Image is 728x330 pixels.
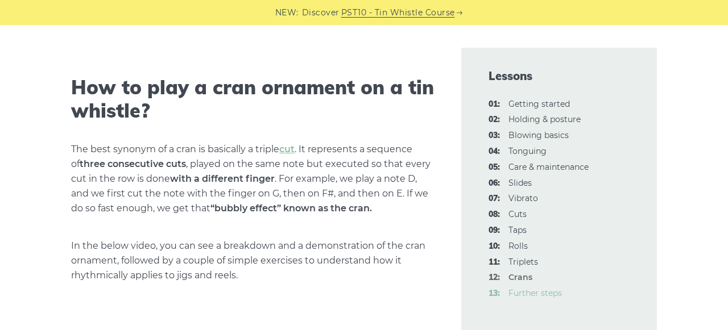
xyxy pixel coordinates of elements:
span: 01: [489,98,500,111]
a: 09:Taps [508,225,527,235]
a: 01:Getting started [508,99,570,109]
a: PST10 - Tin Whistle Course [341,6,455,19]
span: 04: [489,145,500,158]
a: 02:Holding & posture [508,114,581,124]
h2: How to play a cran ornament on a tin whistle? [71,76,434,123]
a: cut [279,144,295,154]
span: 11: [489,256,500,269]
span: 10: [489,240,500,253]
a: 11:Triplets [508,257,538,267]
span: 07: [489,192,500,206]
a: 06:Slides [508,178,532,188]
a: 10:Rolls [508,241,528,251]
a: 08:Cuts [508,209,527,219]
span: 08: [489,208,500,222]
a: 03:Blowing basics [508,130,569,140]
span: NEW: [275,6,299,19]
span: 12: [489,271,500,285]
span: 05: [489,161,500,174]
span: Discover [302,6,340,19]
strong: with a different finger [170,173,275,184]
strong: three consecutive cuts [80,158,186,169]
strong: Crans [508,272,532,282]
span: Lessons [489,68,630,84]
a: 07:Vibrato [508,193,538,203]
a: 05:Care & maintenance [508,162,589,172]
strong: “bubbly effect” known as the cran. [210,203,372,214]
span: 09: [489,224,500,237]
p: The best synonym of a cran is basically a triple . It represents a sequence of , played on the sa... [71,142,434,216]
span: 06: [489,177,500,190]
a: 13:Further steps [508,288,562,298]
p: In the below video, you can see a breakdown and a demonstration of the cran ornament, followed by... [71,239,434,283]
a: 04:Tonguing [508,146,547,156]
span: 02: [489,113,500,127]
span: 13: [489,287,500,300]
span: 03: [489,129,500,143]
